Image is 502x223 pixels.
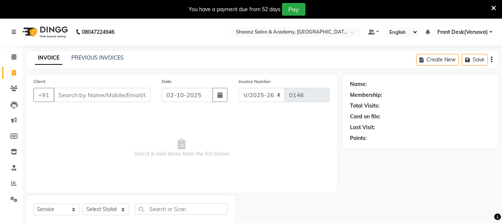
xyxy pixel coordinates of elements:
[19,22,70,42] img: logo
[35,51,62,65] a: INVOICE
[350,124,375,131] div: Last Visit:
[71,54,124,61] a: PREVIOUS INVOICES
[437,28,488,36] span: Front Desk(Versova)
[282,3,305,16] button: Pay
[162,78,172,85] label: Date
[54,88,150,102] input: Search by Name/Mobile/Email/Code
[135,203,228,215] input: Search or Scan
[416,54,459,66] button: Create New
[33,78,45,85] label: Client
[350,91,382,99] div: Membership:
[33,88,54,102] button: +91
[82,22,114,42] b: 08047224946
[350,113,380,121] div: Card on file:
[350,80,367,88] div: Name:
[239,78,271,85] label: Invoice Number
[350,134,367,142] div: Points:
[33,111,330,185] span: Select & add items from the list below
[350,102,379,110] div: Total Visits:
[462,54,488,66] button: Save
[189,6,281,13] div: You have a payment due from 52 days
